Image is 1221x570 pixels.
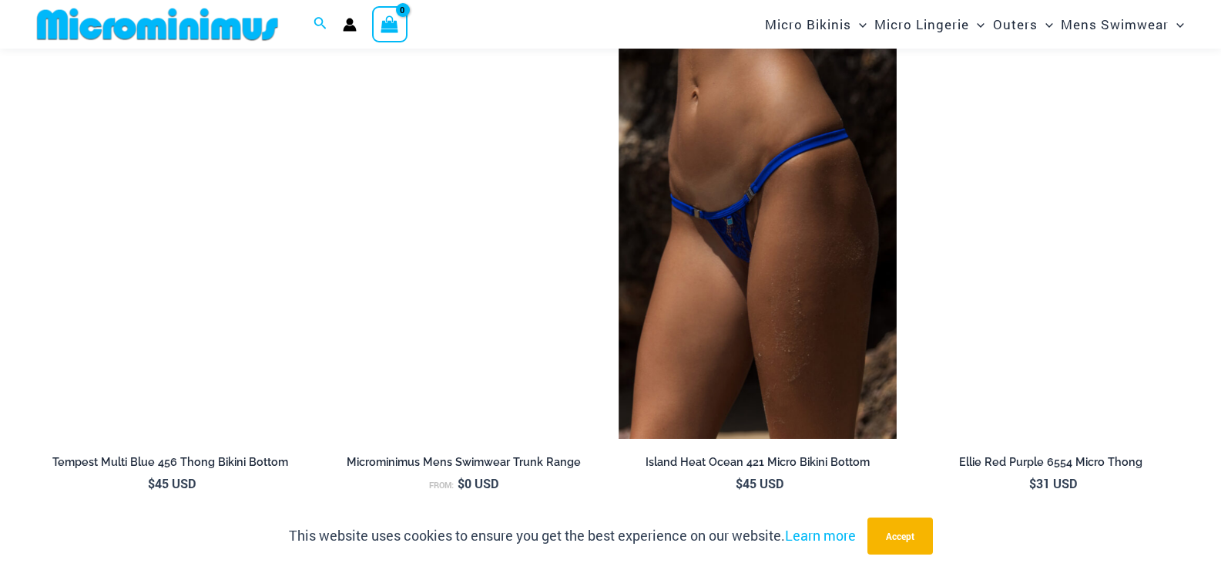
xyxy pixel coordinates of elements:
[912,455,1190,475] a: Ellie Red Purple 6554 Micro Thong
[31,21,309,439] a: Tempest Multi Blue 456 Bottom 01Tempest Multi Blue 312 Top 456 Bottom 07Tempest Multi Blue 312 To...
[736,475,783,491] bdi: 45 USD
[1057,5,1188,44] a: Mens SwimwearMenu ToggleMenu Toggle
[343,18,357,32] a: Account icon link
[324,21,602,439] a: Bondi Chasing Summer 007 Trunk 08Bondi Safari Spice 007 Trunk 06Bondi Safari Spice 007 Trunk 06
[851,5,867,44] span: Menu Toggle
[912,21,1190,439] img: Ellie RedPurple 6554 Micro Thong 04
[31,7,284,42] img: MM SHOP LOGO FLAT
[289,524,856,548] p: This website uses cookies to ensure you get the best experience on our website.
[785,526,856,545] a: Learn more
[372,6,408,42] a: View Shopping Cart, empty
[619,455,897,475] a: Island Heat Ocean 421 Micro Bikini Bottom
[429,480,454,491] span: From:
[314,15,327,35] a: Search icon link
[870,5,988,44] a: Micro LingerieMenu ToggleMenu Toggle
[969,5,985,44] span: Menu Toggle
[458,475,465,491] span: $
[867,518,933,555] button: Accept
[912,21,1190,439] a: Ellie RedPurple 6554 Micro Thong 04Ellie RedPurple 6554 Micro Thong 05Ellie RedPurple 6554 Micro ...
[1061,5,1169,44] span: Mens Swimwear
[619,21,897,439] img: Island Heat Ocean 421 Bottom 01
[148,475,196,491] bdi: 45 USD
[874,5,969,44] span: Micro Lingerie
[1029,475,1036,491] span: $
[1029,475,1077,491] bdi: 31 USD
[31,21,309,439] img: Tempest Multi Blue 312 Top 456 Bottom 07
[765,5,851,44] span: Micro Bikinis
[912,455,1190,470] h2: Ellie Red Purple 6554 Micro Thong
[989,5,1057,44] a: OutersMenu ToggleMenu Toggle
[736,475,743,491] span: $
[993,5,1038,44] span: Outers
[324,455,602,475] a: Microminimus Mens Swimwear Trunk Range
[1169,5,1184,44] span: Menu Toggle
[619,455,897,470] h2: Island Heat Ocean 421 Micro Bikini Bottom
[324,455,602,470] h2: Microminimus Mens Swimwear Trunk Range
[148,475,155,491] span: $
[761,5,870,44] a: Micro BikinisMenu ToggleMenu Toggle
[1038,5,1053,44] span: Menu Toggle
[759,2,1190,46] nav: Site Navigation
[619,21,897,439] a: Island Heat Ocean 421 Bottom 01Island Heat Ocean 421 Bottom 02Island Heat Ocean 421 Bottom 02
[31,455,309,475] a: Tempest Multi Blue 456 Thong Bikini Bottom
[324,21,602,439] img: Bondi Chasing Summer 007 Trunk 08
[31,455,309,470] h2: Tempest Multi Blue 456 Thong Bikini Bottom
[458,475,498,491] bdi: 0 USD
